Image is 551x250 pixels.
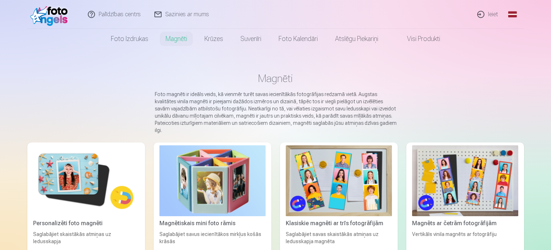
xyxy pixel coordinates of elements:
[157,231,268,245] div: Saglabājiet savus iecienītākos mirkļus košās krāsās
[196,29,232,49] a: Krūzes
[286,145,392,216] img: Klasiskie magnēti ar trīs fotogrāfijām
[412,145,518,216] img: Magnēts ar četrām fotogrāfijām
[157,29,196,49] a: Magnēti
[283,219,395,228] div: Klasiskie magnēti ar trīs fotogrāfijām
[159,145,266,216] img: Magnētiskais mini foto rāmis
[232,29,270,49] a: Suvenīri
[283,231,395,245] div: Saglabājiet savas skaistākās atmiņas uz ledusskapja magnēta
[157,219,268,228] div: Magnētiskais mini foto rāmis
[30,219,142,228] div: Personalizēti foto magnēti
[409,231,521,245] div: Vertikāls vinila magnēts ar fotogrāfiju
[409,219,521,228] div: Magnēts ar četrām fotogrāfijām
[155,91,397,134] p: Foto magnēti ir ideāls veids, kā vienmēr turēt savas iecienītākās fotogrāfijas redzamā vietā. Aug...
[326,29,387,49] a: Atslēgu piekariņi
[33,145,139,216] img: Personalizēti foto magnēti
[33,72,518,85] h1: Magnēti
[102,29,157,49] a: Foto izdrukas
[30,231,142,245] div: Saglabājiet skaistākās atmiņas uz ledusskapja
[387,29,449,49] a: Visi produkti
[30,3,72,26] img: /fa3
[270,29,326,49] a: Foto kalendāri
